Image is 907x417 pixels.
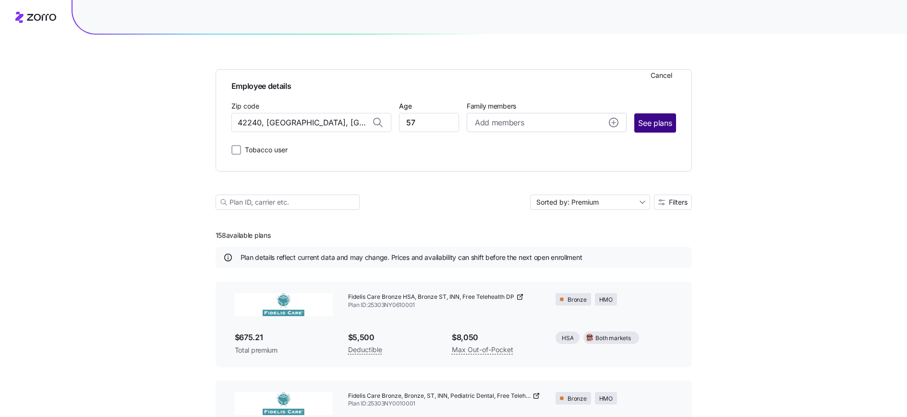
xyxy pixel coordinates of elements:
svg: add icon [609,118,618,127]
span: Plan ID: 25303NY0010001 [348,400,541,408]
span: See plans [638,117,672,129]
span: Total premium [235,345,333,355]
span: HSA [562,334,573,343]
img: Fidelis Care [235,293,333,316]
button: Filters [654,195,692,210]
span: Filters [669,199,688,206]
span: Bronze [568,394,587,404]
label: Age [399,101,412,111]
span: Fidelis Care Bronze, Bronze, ST, INN, Pediatric Dental, Free Telehealth DP [348,392,531,400]
span: $8,050 [452,331,540,343]
span: Plan details reflect current data and may change. Prices and availability can shift before the ne... [241,253,582,262]
input: Age [399,113,459,132]
span: Deductible [348,344,382,356]
span: 158 available plans [216,231,271,240]
span: $5,500 [348,331,436,343]
span: Max Out-of-Pocket [452,344,513,356]
button: Add membersadd icon [467,113,627,132]
input: Sort by [530,195,650,210]
span: $675.21 [235,331,333,343]
span: Plan ID: 25303NY0610001 [348,301,541,309]
label: Tobacco user [241,144,288,156]
span: Add members [475,117,524,129]
span: Both markets [595,334,630,343]
span: Family members [467,101,627,111]
label: Zip code [231,101,259,111]
span: Fidelis Care Bronze HSA, Bronze ST, INN, Free Telehealth DP [348,293,514,301]
span: Employee details [231,77,676,92]
span: Cancel [651,71,672,80]
input: Zip code [231,113,391,132]
input: Plan ID, carrier etc. [216,195,360,210]
span: Bronze [568,295,587,305]
img: Fidelis Care [235,392,333,415]
button: Cancel [647,68,676,83]
span: HMO [599,295,613,305]
button: See plans [634,113,676,133]
span: HMO [599,394,613,404]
